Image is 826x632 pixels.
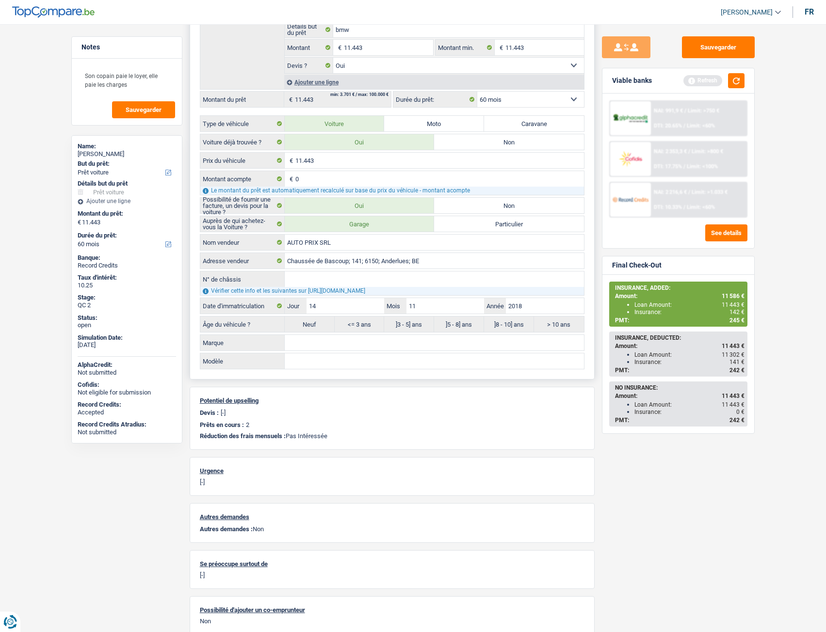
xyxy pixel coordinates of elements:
[687,204,715,210] span: Limit: <60%
[78,219,81,226] span: €
[78,294,176,301] div: Stage:
[687,163,718,170] span: Limit: <100%
[285,134,435,150] label: Oui
[285,216,435,232] label: Garage
[200,525,584,533] p: Non
[434,316,484,332] label: ]5 - 8] ans
[78,274,176,282] div: Taux d'intérêt:
[200,298,285,314] label: Date d'immatriculation
[200,353,285,369] label: Modèle
[615,334,745,341] div: INSURANCE, DEDUCTED:
[78,361,176,369] div: AlphaCredit:
[615,284,745,291] div: INSURANCE, ADDED:
[615,293,745,300] div: Amount:
[81,43,172,51] h5: Notes
[683,204,685,210] span: /
[384,316,434,332] label: ]3 - 5] ans
[713,4,781,20] a: [PERSON_NAME]
[729,367,745,374] span: 242 €
[78,262,176,269] div: Record Credits
[484,116,584,131] label: Caravane
[200,571,584,579] p: [-]
[200,198,285,213] label: Possibilité de fournir une facture, un devis pour la voiture ?
[246,421,249,428] p: 2
[634,351,745,358] div: Loan Amount:
[285,316,335,332] label: Neuf
[688,189,690,195] span: /
[200,316,285,332] label: Âge du véhicule ?
[285,22,334,37] label: Détails but du prêt
[200,560,584,568] p: Se préoccupe surtout de
[307,298,384,314] input: JJ
[654,108,683,114] span: NAI: 991,9 €
[721,8,773,16] span: [PERSON_NAME]
[285,116,385,131] label: Voiture
[654,204,682,210] span: DTI: 10.33%
[78,321,176,329] div: open
[654,148,687,155] span: NAI: 2 353,3 €
[112,101,175,118] button: Sauvegarder
[78,428,176,436] div: Not submitted
[78,210,174,218] label: Montant du prêt:
[729,309,745,316] span: 142 €
[200,606,584,614] p: Possibilité d'ajouter un co-emprunteur
[284,75,584,89] div: Ajouter une ligne
[285,198,435,213] label: Oui
[78,401,176,409] div: Record Credits:
[613,113,648,124] img: AlphaCredit
[692,148,723,155] span: Limit: >800 €
[78,421,176,428] div: Record Credits Atradius:
[221,409,226,416] p: [-]
[78,381,176,389] div: Cofidis:
[285,253,584,269] input: Sélectionnez votre adresse dans la barre de recherche
[683,123,685,129] span: /
[200,134,285,150] label: Voiture déjà trouvée ?
[285,58,334,73] label: Devis ?
[634,301,745,308] div: Loan Amount:
[78,232,174,239] label: Durée du prêt:
[200,397,584,404] p: Potentiel de upselling
[78,341,176,349] div: [DATE]
[78,254,176,262] div: Banque:
[688,108,719,114] span: Limit: >750 €
[284,92,295,107] span: €
[78,150,176,158] div: [PERSON_NAME]
[484,298,506,314] label: Année
[200,235,285,250] label: Nom vendeur
[335,316,385,332] label: <= 3 ans
[495,40,505,55] span: €
[200,467,584,474] p: Urgence
[393,92,477,107] label: Durée du prêt:
[654,123,682,129] span: DTI: 20.65%
[722,301,745,308] span: 11 443 €
[722,293,745,300] span: 11 586 €
[436,40,495,55] label: Montant min.
[687,123,715,129] span: Limit: <60%
[722,393,745,399] span: 11 443 €
[722,401,745,408] span: 11 443 €
[683,75,722,86] div: Refresh
[200,513,584,521] p: Autres demandes
[200,216,285,232] label: Auprès de qui achetez-vous la Voiture ?
[200,171,285,187] label: Montant acompte
[285,40,334,55] label: Montant
[654,163,682,170] span: DTI: 17.75%
[688,148,690,155] span: /
[534,316,584,332] label: > 10 ans
[684,108,686,114] span: /
[78,369,176,377] div: Not submitted
[612,77,652,85] div: Viable banks
[285,298,307,314] label: Jour
[78,389,176,396] div: Not eligible for submission
[384,298,406,314] label: Mois
[285,171,295,187] span: €
[78,142,176,150] div: Name:
[200,153,285,168] label: Prix du véhicule
[692,189,728,195] span: Limit: >1.033 €
[654,189,687,195] span: NAI: 2 216,6 €
[634,359,745,365] div: Insurance:
[78,334,176,342] div: Simulation Date:
[722,351,745,358] span: 11 302 €
[615,317,745,324] div: PMT:
[705,224,747,241] button: See details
